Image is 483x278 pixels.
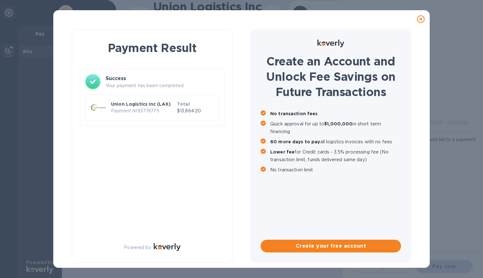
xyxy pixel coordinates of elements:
p: Powered by [124,244,151,251]
h1: Create an Account and Unlock Fee Savings on Future Transactions [261,54,401,100]
b: Lower fee [270,149,294,154]
p: Union Logistics Inc (LAX) [111,101,175,107]
p: for Credit cards - 3.5% processing fee (No transaction limit, funds delivered same day) [270,148,401,163]
p: Payment № 93719775 [111,108,175,114]
p: $13,864.20 [177,108,214,114]
p: all logistics invoices with no fees [270,138,401,146]
b: Total [177,101,190,107]
b: $1,000,000 [324,121,353,126]
button: Create your free account [261,240,401,252]
p: Your payment has been completed. [106,82,219,89]
img: Logo [317,40,344,47]
p: No transaction limit [270,166,401,174]
h1: Payment Result [82,40,222,56]
img: Logo [154,243,181,251]
p: Quick approval for up to in short term financing [270,120,401,135]
span: Create your free account [266,242,396,250]
b: No transaction fees [270,111,318,116]
h3: Success [106,75,219,82]
b: 60 more days to pay [270,139,320,144]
